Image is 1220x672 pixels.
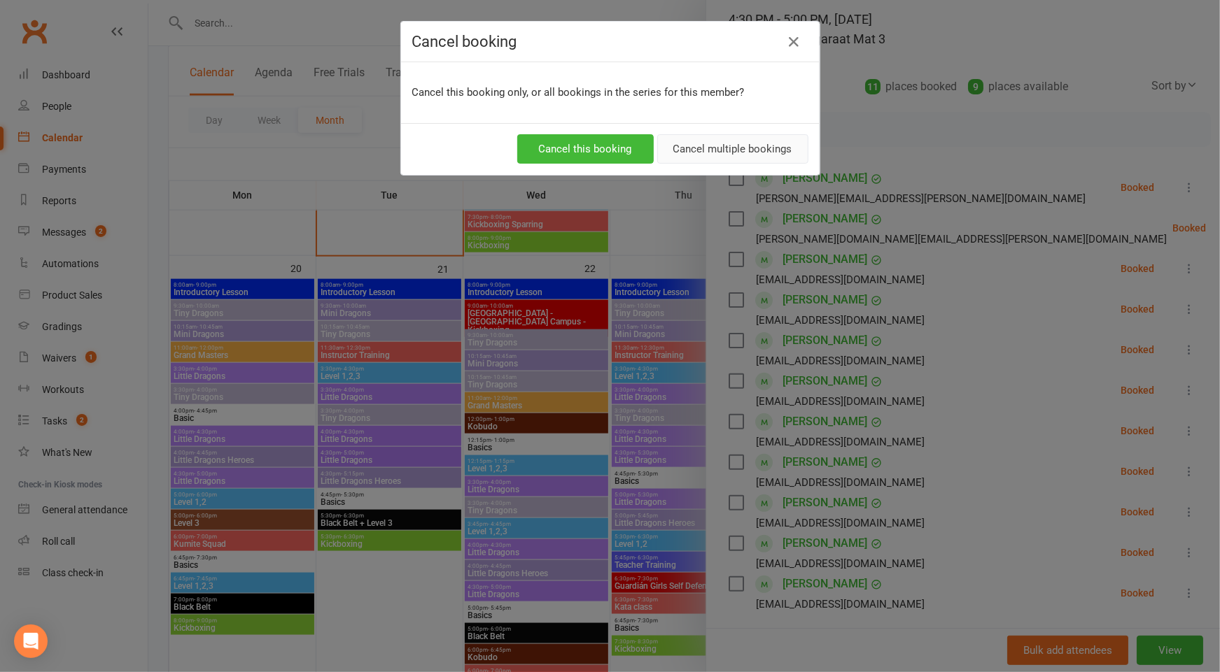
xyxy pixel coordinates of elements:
[657,134,808,164] button: Cancel multiple bookings
[517,134,654,164] button: Cancel this booking
[412,84,808,101] p: Cancel this booking only, or all bookings in the series for this member?
[783,31,806,53] button: Close
[412,33,808,50] h4: Cancel booking
[14,624,48,658] div: Open Intercom Messenger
